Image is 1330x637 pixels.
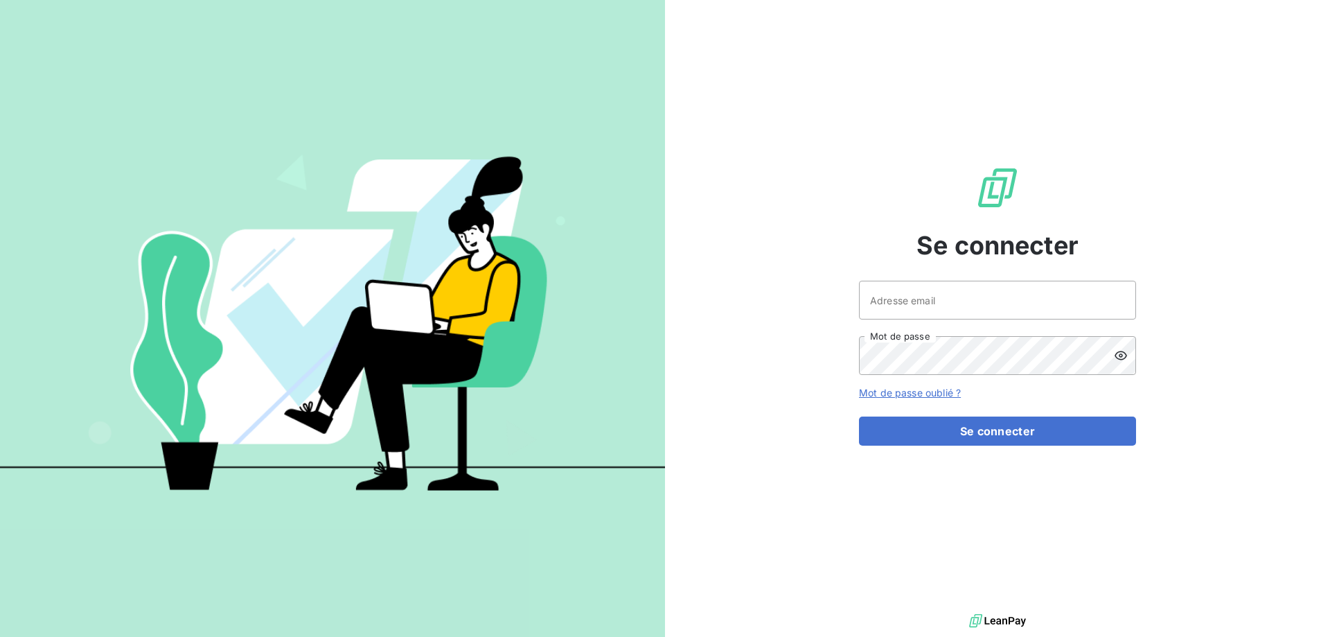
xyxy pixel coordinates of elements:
[975,166,1020,210] img: Logo LeanPay
[969,611,1026,631] img: logo
[859,417,1136,446] button: Se connecter
[916,227,1079,264] span: Se connecter
[859,387,961,399] a: Mot de passe oublié ?
[859,281,1136,320] input: placeholder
